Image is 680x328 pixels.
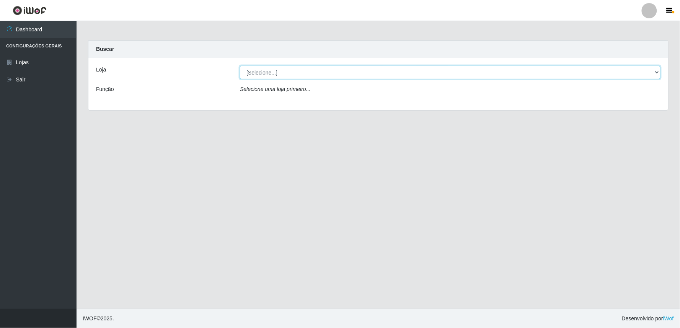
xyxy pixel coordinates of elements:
[96,46,114,52] strong: Buscar
[622,315,674,323] span: Desenvolvido por
[83,315,114,323] span: © 2025 .
[663,315,674,322] a: iWof
[96,85,114,93] label: Função
[240,86,310,92] i: Selecione uma loja primeiro...
[96,66,106,74] label: Loja
[13,6,47,15] img: CoreUI Logo
[83,315,97,322] span: IWOF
